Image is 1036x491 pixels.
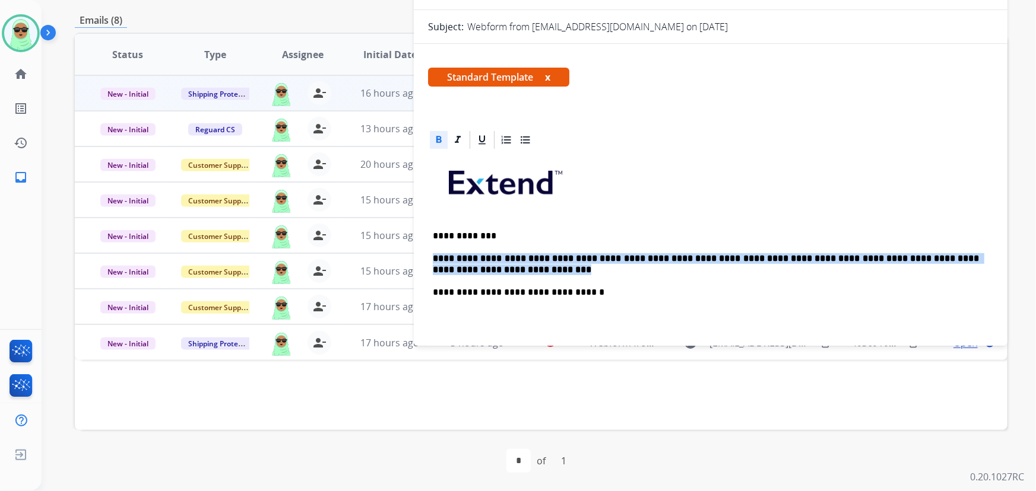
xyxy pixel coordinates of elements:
mat-icon: person_remove [312,264,327,278]
span: New - Initial [100,88,156,100]
span: Status [112,47,143,62]
p: Emails (8) [75,13,127,28]
mat-icon: content_copy [819,337,830,348]
div: Italic [449,131,467,149]
mat-icon: person_remove [312,193,327,207]
mat-icon: home [14,67,28,81]
button: x [545,70,550,84]
span: 16 hours ago [360,87,419,100]
img: agent-avatar [270,152,293,177]
span: Shipping Protection [181,88,262,100]
span: Reguard CS [188,123,242,136]
span: New - Initial [100,159,156,171]
span: 3 hours ago [451,336,504,349]
img: agent-avatar [270,81,293,106]
mat-icon: person_remove [312,86,327,100]
div: Bullet List [517,131,534,149]
img: agent-avatar [270,224,293,248]
span: New - Initial [100,266,156,278]
span: 15 hours ago [360,229,419,242]
span: 15 hours ago [360,193,419,206]
div: 1 [552,449,576,473]
span: Standard Template [428,68,569,87]
p: 0.20.1027RC [970,470,1024,484]
span: Customer Support [181,195,258,207]
span: 4036910d-8198-4499-8033-d35df5fdbbe5 [851,336,1033,349]
img: agent-avatar [270,331,293,356]
img: avatar [4,17,37,50]
div: Ordered List [498,131,515,149]
span: Webform from [EMAIL_ADDRESS][DOMAIN_NAME] on [DATE] [590,336,858,349]
img: agent-avatar [270,295,293,320]
p: Webform from [EMAIL_ADDRESS][DOMAIN_NAME] on [DATE] [467,20,728,34]
span: Customer Support [181,230,258,243]
mat-icon: inbox [14,170,28,184]
mat-icon: person_remove [312,157,327,171]
span: New - Initial [100,195,156,207]
span: New - Initial [100,123,156,136]
img: agent-avatar [270,117,293,142]
span: 15 hours ago [360,264,419,278]
span: Assignee [282,47,324,62]
p: Subject: [428,20,464,34]
span: 17 hours ago [360,300,419,313]
img: agent-avatar [270,188,293,213]
mat-icon: list_alt [14,101,28,116]
span: Customer Support [181,266,258,278]
span: New - Initial [100,337,156,350]
div: Bold [430,131,448,149]
mat-icon: person_remove [312,299,327,314]
span: Shipping Protection [181,337,262,350]
mat-icon: person_remove [312,336,327,350]
mat-icon: language [984,337,995,348]
mat-icon: history [14,136,28,150]
span: Customer Support [181,301,258,314]
span: New - Initial [100,301,156,314]
mat-icon: person_remove [312,228,327,243]
span: 17 hours ago [360,336,419,349]
mat-icon: person_remove [312,122,327,136]
span: 20 hours ago [360,158,419,171]
img: agent-avatar [270,259,293,284]
span: New - Initial [100,230,156,243]
div: Underline [473,131,491,149]
mat-icon: content_copy [907,337,918,348]
span: 13 hours ago [360,122,419,135]
div: of [537,454,546,468]
span: Type [204,47,226,62]
span: Customer Support [181,159,258,171]
span: Initial Date [363,47,417,62]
